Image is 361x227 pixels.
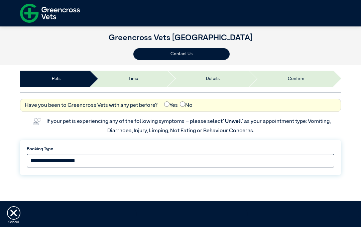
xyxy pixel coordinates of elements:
[180,101,193,109] label: No
[25,101,158,109] label: Have you been to Greencross Vets with any pet before?
[30,116,43,127] img: vet
[164,101,169,107] input: Yes
[52,76,61,82] a: Pets
[223,119,244,124] span: “Unwell”
[27,146,334,152] label: Booking Type
[133,48,230,60] button: Contact Us
[164,101,178,109] label: Yes
[20,2,80,25] img: f-logo
[180,101,185,107] input: No
[109,34,252,42] a: Greencross Vets [GEOGRAPHIC_DATA]
[46,119,332,134] label: If your pet is experiencing any of the following symptoms – please select as your appointment typ...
